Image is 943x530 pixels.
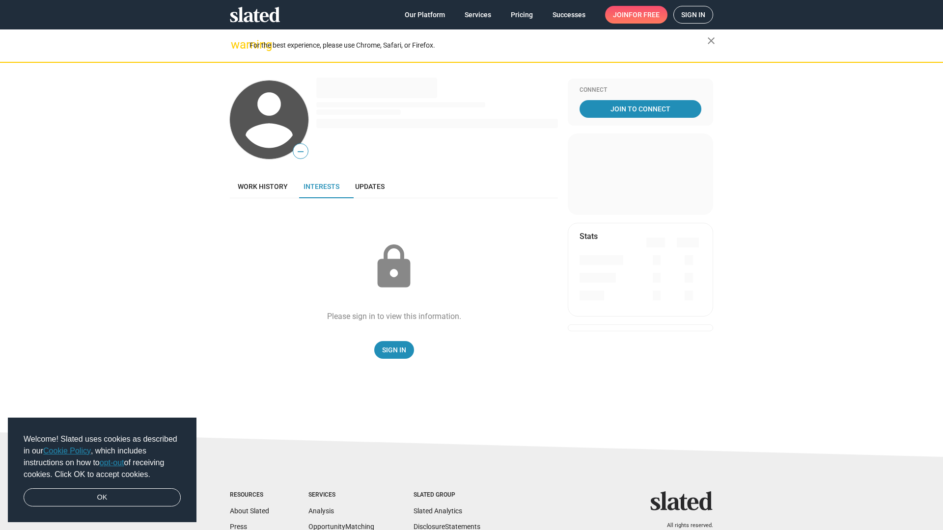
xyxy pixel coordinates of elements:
span: Interests [304,183,339,190]
div: Resources [230,491,269,499]
a: Analysis [308,507,334,515]
span: Welcome! Slated uses cookies as described in our , which includes instructions on how to of recei... [24,433,181,480]
a: Cookie Policy [43,447,91,455]
a: Slated Analytics [414,507,462,515]
mat-icon: close [705,35,717,47]
a: Our Platform [397,6,453,24]
a: Sign In [374,341,414,359]
div: For the best experience, please use Chrome, Safari, or Firefox. [250,39,707,52]
mat-icon: warning [231,39,243,51]
div: Services [308,491,374,499]
a: Sign in [673,6,713,24]
span: Work history [238,183,288,190]
a: Services [457,6,499,24]
a: dismiss cookie message [24,488,181,507]
span: Join To Connect [582,100,699,118]
span: Successes [553,6,585,24]
span: Services [465,6,491,24]
a: Interests [296,175,347,198]
span: Updates [355,183,385,190]
span: — [293,145,308,158]
mat-icon: lock [369,242,418,291]
div: cookieconsent [8,418,196,523]
a: Joinfor free [605,6,667,24]
a: Join To Connect [580,100,701,118]
mat-card-title: Stats [580,231,598,241]
a: Updates [347,175,392,198]
a: About Slated [230,507,269,515]
a: Work history [230,175,296,198]
span: Sign in [681,6,705,23]
div: Please sign in to view this information. [327,311,461,321]
div: Connect [580,86,701,94]
span: Join [613,6,660,24]
a: Pricing [503,6,541,24]
span: Pricing [511,6,533,24]
div: Slated Group [414,491,480,499]
a: Successes [545,6,593,24]
span: Our Platform [405,6,445,24]
span: Sign In [382,341,406,359]
a: opt-out [100,458,124,467]
span: for free [629,6,660,24]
